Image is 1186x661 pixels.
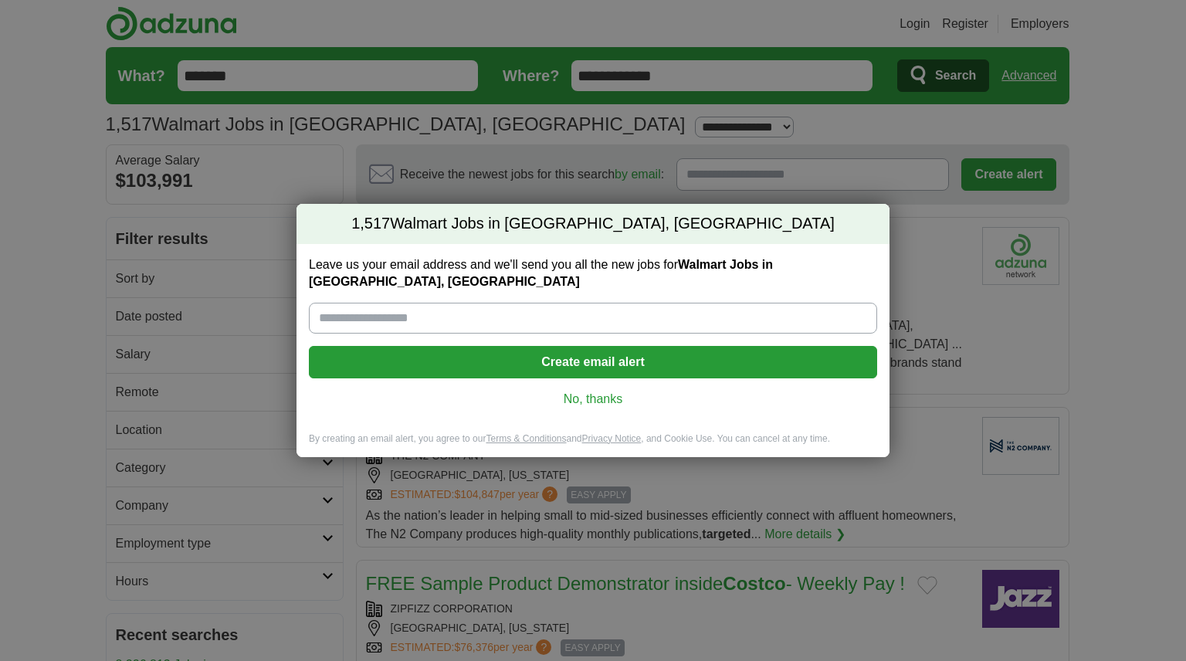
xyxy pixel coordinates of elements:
[486,433,566,444] a: Terms & Conditions
[321,391,865,408] a: No, thanks
[309,258,773,288] strong: Walmart Jobs in [GEOGRAPHIC_DATA], [GEOGRAPHIC_DATA]
[351,213,390,235] span: 1,517
[582,433,642,444] a: Privacy Notice
[309,346,877,378] button: Create email alert
[296,432,889,458] div: By creating an email alert, you agree to our and , and Cookie Use. You can cancel at any time.
[309,256,877,290] label: Leave us your email address and we'll send you all the new jobs for
[296,204,889,244] h2: Walmart Jobs in [GEOGRAPHIC_DATA], [GEOGRAPHIC_DATA]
